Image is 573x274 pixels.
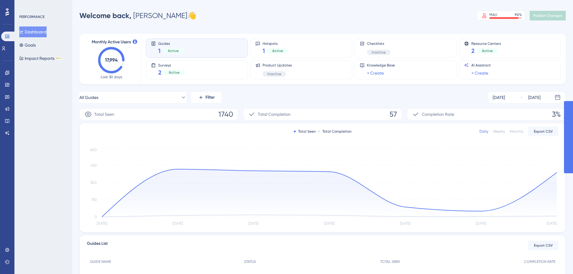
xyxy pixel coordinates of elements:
[158,68,162,77] span: 2
[510,129,523,134] div: Monthly
[400,221,410,226] tspan: [DATE]
[19,14,45,19] div: PERFORMANCE
[476,221,486,226] tspan: [DATE]
[90,259,111,264] span: GUIDE NAME
[158,63,184,67] span: Surveys
[218,109,233,119] span: 1740
[528,127,558,136] button: Export CSV
[248,221,259,226] tspan: [DATE]
[87,240,108,251] span: Guides List
[471,69,488,77] a: + Create
[528,241,558,250] button: Export CSV
[372,50,386,55] span: Inactive
[367,69,384,77] a: + Create
[367,63,395,68] span: Knowledge Base
[528,94,541,101] div: [DATE]
[471,63,491,68] span: AI Assistant
[390,109,397,119] span: 57
[94,111,114,118] span: Total Seen
[169,70,180,75] span: Active
[367,41,390,46] span: Checklists
[79,91,186,103] button: All Guides
[272,48,283,53] span: Active
[534,129,553,134] span: Export CSV
[168,48,179,53] span: Active
[547,221,557,226] tspan: [DATE]
[524,259,555,264] span: COMPLETION RATE
[91,198,97,202] tspan: 150
[105,57,118,63] text: 17,994
[533,13,562,18] span: Publish Changes
[534,243,553,248] span: Export CSV
[101,75,122,79] span: Last 30 days
[19,26,47,37] button: Dashboard
[258,111,291,118] span: Total Completion
[92,38,131,46] span: Monthly Active Users
[79,11,131,20] span: Welcome back,
[79,94,98,101] span: All Guides
[548,250,566,268] iframe: UserGuiding AI Assistant Launcher
[205,94,215,101] span: Filter
[56,57,61,60] div: BETA
[479,129,488,134] div: Daily
[471,47,475,55] span: 2
[79,11,196,20] div: [PERSON_NAME] 👋
[422,111,454,118] span: Completion Rate
[263,41,288,45] span: Hotspots
[482,48,493,53] span: Active
[244,259,256,264] span: STATUS
[267,72,281,76] span: Inactive
[94,215,97,219] tspan: 0
[91,163,97,168] tspan: 450
[318,129,352,134] div: Total Completion
[97,221,107,226] tspan: [DATE]
[493,94,505,101] div: [DATE]
[263,47,265,55] span: 1
[552,109,561,119] span: 3%
[380,259,400,264] span: TOTAL SEEN
[158,41,183,45] span: Guides
[294,129,316,134] div: Total Seen
[515,12,522,17] div: 90 %
[90,180,97,185] tspan: 300
[324,221,334,226] tspan: [DATE]
[158,47,161,55] span: 1
[19,53,61,64] button: Impact ReportsBETA
[90,148,97,152] tspan: 600
[493,129,505,134] div: Weekly
[530,11,566,20] button: Publish Changes
[471,41,501,45] span: Resource Centers
[489,12,497,17] div: MAU
[263,63,292,68] span: Product Updates
[173,221,183,226] tspan: [DATE]
[191,91,221,103] button: Filter
[19,40,36,51] button: Goals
